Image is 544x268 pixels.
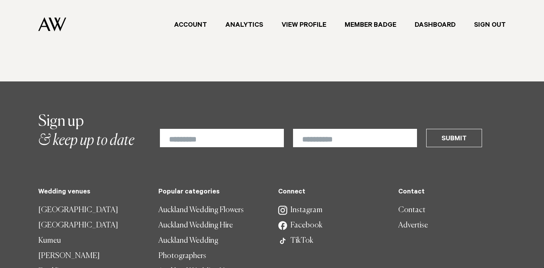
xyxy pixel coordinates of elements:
a: Kumeu [38,233,146,249]
a: [PERSON_NAME] [38,249,146,264]
a: Dashboard [406,19,465,30]
a: Member Badge [336,19,406,30]
a: Advertise [398,218,506,233]
a: Auckland Wedding Photographers [158,233,266,264]
a: TikTok [278,233,386,249]
a: Account [165,19,216,30]
h5: Wedding venues [38,188,146,197]
a: [GEOGRAPHIC_DATA] [38,203,146,218]
a: Auckland Wedding Flowers [158,203,266,218]
img: Auckland Weddings Logo [38,17,66,31]
span: Sign up [38,114,84,129]
a: Facebook [278,218,386,233]
a: Sign Out [465,19,515,30]
h5: Connect [278,188,386,197]
a: [GEOGRAPHIC_DATA] [38,218,146,233]
button: Submit [426,129,482,147]
a: Instagram [278,203,386,218]
h2: & keep up to date [38,112,134,150]
a: Auckland Wedding Hire [158,218,266,233]
a: View Profile [272,19,336,30]
a: Contact [398,203,506,218]
h5: Popular categories [158,188,266,197]
a: Analytics [216,19,272,30]
h5: Contact [398,188,506,197]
